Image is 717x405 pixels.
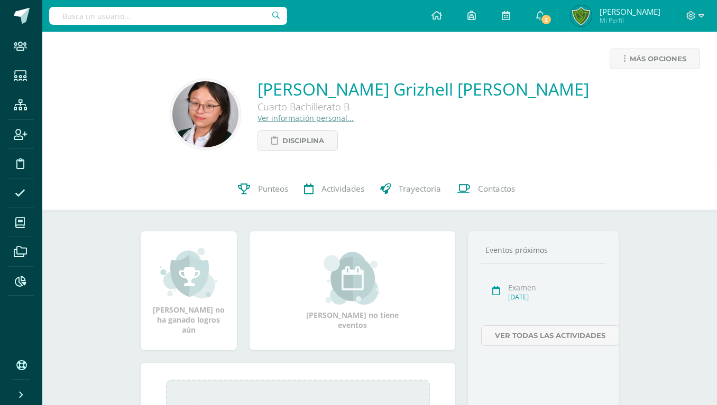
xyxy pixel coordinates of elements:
[610,49,700,69] a: Más opciones
[296,168,372,210] a: Actividades
[324,252,381,305] img: event_small.png
[258,78,589,100] a: [PERSON_NAME] Grizhell [PERSON_NAME]
[449,168,523,210] a: Contactos
[508,282,603,293] div: Examen
[282,131,324,150] span: Disciplina
[508,293,603,302] div: [DATE]
[321,183,364,194] span: Actividades
[49,7,287,25] input: Busca un usuario...
[399,183,441,194] span: Trayectoria
[540,14,552,25] span: 2
[600,6,660,17] span: [PERSON_NAME]
[571,5,592,26] img: a027cb2715fc0bed0e3d53f9a5f0b33d.png
[630,49,686,69] span: Más opciones
[258,130,338,151] a: Disciplina
[372,168,449,210] a: Trayectoria
[258,100,575,113] div: Cuarto Bachillerato B
[172,81,238,147] img: 4301b228b8a61c5d401b7166df0a24f1.png
[478,183,515,194] span: Contactos
[481,245,606,255] div: Eventos próximos
[299,252,405,330] div: [PERSON_NAME] no tiene eventos
[151,247,226,335] div: [PERSON_NAME] no ha ganado logros aún
[600,16,660,25] span: Mi Perfil
[160,247,217,299] img: achievement_small.png
[481,325,619,346] a: Ver todas las actividades
[258,113,354,123] a: Ver información personal...
[230,168,296,210] a: Punteos
[258,183,288,194] span: Punteos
